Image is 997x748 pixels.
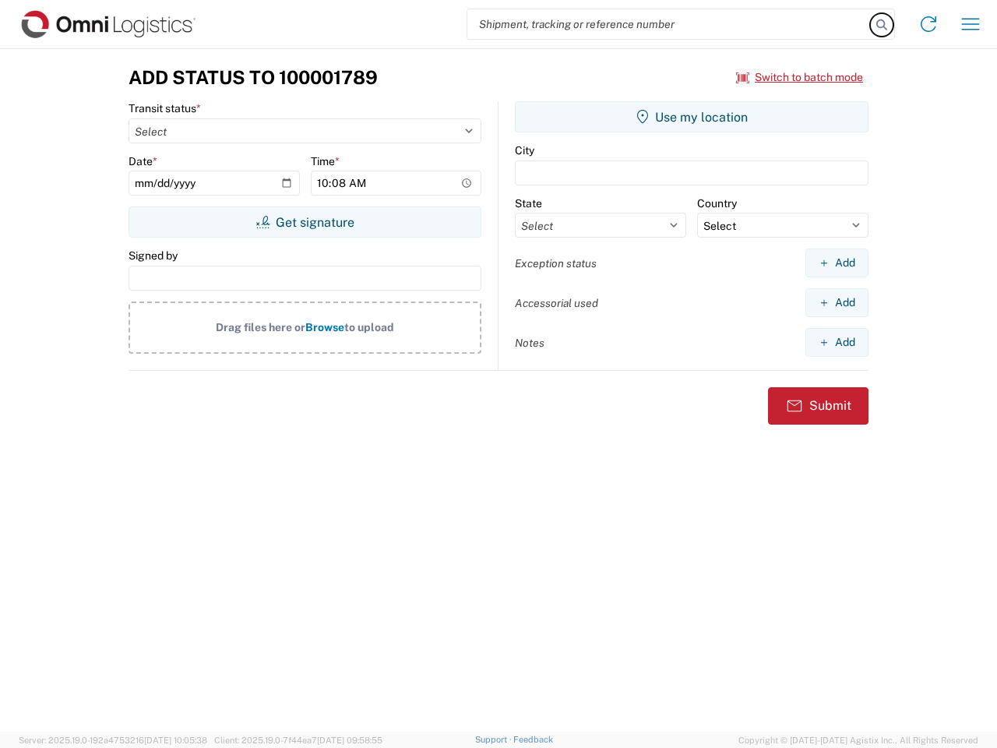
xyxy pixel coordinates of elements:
[805,249,868,277] button: Add
[305,321,344,333] span: Browse
[805,288,868,317] button: Add
[805,328,868,357] button: Add
[515,256,597,270] label: Exception status
[515,336,544,350] label: Notes
[515,101,868,132] button: Use my location
[129,66,378,89] h3: Add Status to 100001789
[515,196,542,210] label: State
[513,735,553,744] a: Feedback
[697,196,737,210] label: Country
[738,733,978,747] span: Copyright © [DATE]-[DATE] Agistix Inc., All Rights Reserved
[515,143,534,157] label: City
[19,736,207,745] span: Server: 2025.19.0-192a4753216
[515,296,598,310] label: Accessorial used
[129,206,481,238] button: Get signature
[317,736,382,745] span: [DATE] 09:58:55
[467,9,871,39] input: Shipment, tracking or reference number
[129,154,157,168] label: Date
[144,736,207,745] span: [DATE] 10:05:38
[129,249,178,263] label: Signed by
[768,387,868,425] button: Submit
[214,736,382,745] span: Client: 2025.19.0-7f44ea7
[129,101,201,115] label: Transit status
[475,735,514,744] a: Support
[216,321,305,333] span: Drag files here or
[344,321,394,333] span: to upload
[311,154,340,168] label: Time
[736,65,863,90] button: Switch to batch mode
